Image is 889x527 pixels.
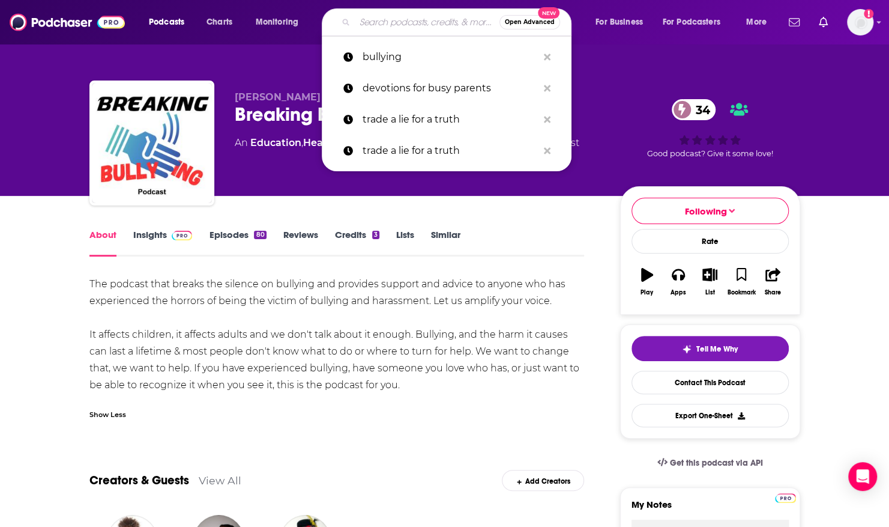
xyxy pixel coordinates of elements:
a: Show notifications dropdown [784,12,804,32]
a: devotions for busy parents [322,73,571,104]
button: Open AdvancedNew [499,15,560,29]
p: devotions for busy parents [363,73,538,104]
img: User Profile [847,9,873,35]
div: 34Good podcast? Give it some love! [620,91,800,166]
span: Tell Me Why [696,344,738,354]
button: Apps [663,260,694,303]
div: Open Intercom Messenger [848,462,877,491]
a: Lists [396,229,414,257]
a: Pro website [775,492,796,503]
span: Charts [206,14,232,31]
a: bullying [322,41,571,73]
div: Rate [631,229,789,254]
label: My Notes [631,499,789,520]
div: Add Creators [502,470,584,491]
a: Education [250,137,301,148]
button: Following [631,198,789,224]
div: The podcast that breaks the silence on bullying and provides support and advice to anyone who has... [89,276,585,394]
div: 3 [372,231,379,239]
span: Following [685,206,727,217]
img: Breaking Bullying [92,83,212,203]
a: Similar [431,229,460,257]
span: Get this podcast via API [669,458,762,468]
a: 34 [672,99,716,120]
a: About [89,229,116,257]
a: Reviews [283,229,318,257]
button: Show profile menu [847,9,873,35]
span: New [538,7,559,19]
span: [PERSON_NAME] [235,91,321,103]
a: Charts [199,13,240,32]
div: Search podcasts, credits, & more... [333,8,583,36]
button: open menu [247,13,314,32]
button: Play [631,260,663,303]
p: trade a lie for a truth [363,104,538,135]
button: open menu [140,13,200,32]
span: , [301,137,303,148]
a: Creators & Guests [89,473,189,488]
span: Monitoring [256,14,298,31]
p: trade a lie for a truth [363,135,538,166]
a: Credits3 [335,229,379,257]
div: Apps [671,289,686,296]
button: Bookmark [726,260,757,303]
span: Good podcast? Give it some love! [647,149,773,158]
a: Health [303,137,337,148]
img: Podchaser - Follow, Share and Rate Podcasts [10,11,125,34]
button: tell me why sparkleTell Me Why [631,336,789,361]
a: trade a lie for a truth [322,135,571,166]
a: Contact This Podcast [631,371,789,394]
img: tell me why sparkle [682,344,692,354]
div: An podcast [235,136,579,150]
button: List [694,260,725,303]
a: trade a lie for a truth [322,104,571,135]
button: open menu [655,13,738,32]
div: List [705,289,715,296]
div: 80 [254,231,266,239]
a: View All [199,474,241,487]
div: Share [765,289,781,296]
a: Episodes80 [209,229,266,257]
span: Podcasts [149,14,184,31]
img: Podchaser Pro [775,493,796,503]
div: Bookmark [727,289,755,296]
a: InsightsPodchaser Pro [133,229,193,257]
span: 34 [684,99,716,120]
button: open menu [587,13,658,32]
a: Get this podcast via API [648,448,773,478]
button: Share [757,260,788,303]
span: For Podcasters [663,14,720,31]
span: Open Advanced [505,19,555,25]
div: Play [640,289,653,296]
p: bullying [363,41,538,73]
input: Search podcasts, credits, & more... [355,13,499,32]
span: More [746,14,767,31]
svg: Add a profile image [864,9,873,19]
button: open menu [738,13,782,32]
img: Podchaser Pro [172,231,193,240]
span: For Business [595,14,643,31]
button: Export One-Sheet [631,404,789,427]
a: Show notifications dropdown [814,12,833,32]
span: Logged in as ShellB [847,9,873,35]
